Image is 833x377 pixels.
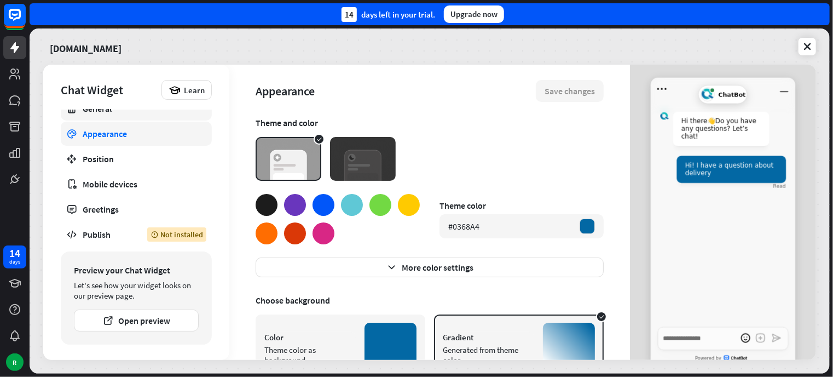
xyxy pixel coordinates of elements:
span: Learn [184,85,205,95]
div: 14 [9,248,20,258]
a: Appearance [61,122,212,146]
div: Read [773,184,786,190]
a: [DOMAIN_NAME] [50,35,122,58]
span: ChatBot [719,91,746,98]
div: Current agent's avatarChatBot [698,85,747,104]
button: Open preview [74,310,199,332]
div: Position [83,153,190,164]
div: Let's see how your widget looks on our preview page. [74,280,199,301]
div: Generated from theme color [443,345,534,365]
a: Publish Not installed [61,222,212,247]
div: 14 [342,7,357,22]
div: Gradient [443,332,534,342]
div: Not installed [147,227,206,242]
span: Hi! I have a question about delivery [685,162,774,176]
img: Agent's avatar [660,112,669,121]
div: Preview your Chat Widget [74,265,199,276]
textarea: Write a message… [658,327,788,350]
button: Open menu [655,82,669,96]
a: Powered byChatBot [651,352,795,365]
div: Chat Widget [61,82,156,98]
div: Mobile devices [83,179,190,190]
div: days left in your trial. [342,7,435,22]
span: Powered by [695,356,721,361]
div: Greetings [83,204,190,215]
button: open emoji picker [738,331,753,346]
div: Theme and color [256,117,604,128]
div: Theme color [439,200,604,211]
a: Position [61,147,212,171]
button: Add an attachment [753,331,768,346]
div: Choose background [256,295,604,306]
div: Upgrade now [444,5,504,23]
div: Appearance [256,83,536,99]
span: Hi there 👋 Do you have any questions? Let’s chat! [681,117,756,140]
a: Greetings [61,197,212,221]
span: ChatBot [724,356,750,362]
a: 14 days [3,245,26,269]
button: More color settings [256,258,604,277]
div: Theme color as background [264,345,356,365]
img: Current agent's avatar [701,88,714,101]
div: R [6,353,24,371]
button: Open LiveChat chat widget [9,4,42,37]
button: Minimize window [777,82,791,96]
div: Color [264,332,356,342]
button: Save changes [536,80,604,102]
div: #0368A4 [448,221,479,232]
button: Send a message [769,331,784,346]
a: Mobile devices [61,172,212,196]
div: Publish [83,229,131,240]
div: Appearance [83,128,190,139]
div: days [9,258,20,266]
